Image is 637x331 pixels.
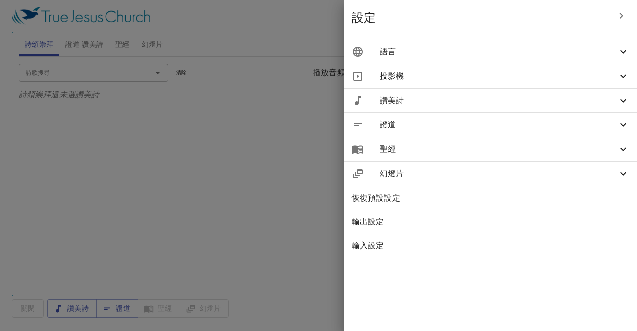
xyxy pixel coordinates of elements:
div: 證道 [344,113,637,137]
span: 聖經 [380,143,617,155]
span: 輸入設定 [352,240,629,252]
div: 語言 [344,40,637,64]
span: 證道 [380,119,617,131]
div: 聖經 [344,137,637,161]
div: 輸入設定 [344,234,637,258]
span: 語言 [380,46,617,58]
div: 幻燈片 [344,162,637,186]
div: 恢復預設設定 [344,186,637,210]
div: 投影機 [344,64,637,88]
span: 讚美詩 [380,95,617,107]
span: 投影機 [380,70,617,82]
div: 輸出設定 [344,210,637,234]
div: 讚美詩 [344,89,637,112]
span: 輸出設定 [352,216,629,228]
span: 幻燈片 [380,168,617,180]
span: 設定 [352,10,609,26]
span: 恢復預設設定 [352,192,629,204]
